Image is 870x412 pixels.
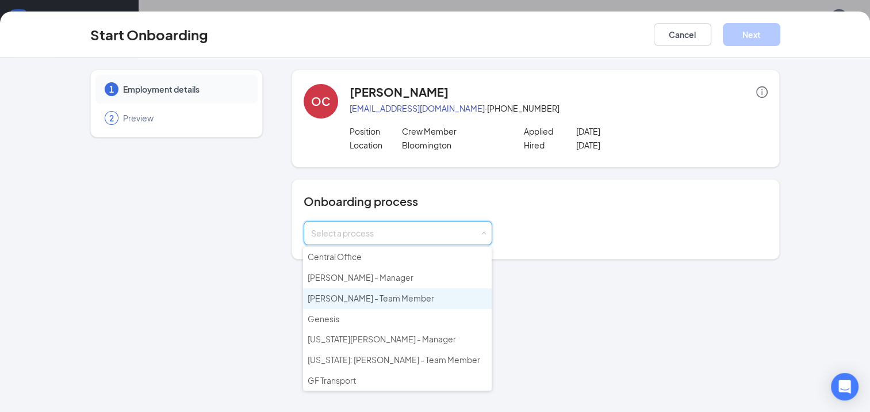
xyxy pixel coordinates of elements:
[401,139,506,151] p: Bloomington
[308,375,356,386] span: GF Transport
[350,84,449,100] h4: [PERSON_NAME]
[524,125,576,137] p: Applied
[654,23,711,46] button: Cancel
[350,103,485,113] a: [EMAIL_ADDRESS][DOMAIN_NAME]
[350,125,402,137] p: Position
[308,354,480,365] span: [US_STATE]: [PERSON_NAME] - Team Member
[109,112,114,124] span: 2
[524,139,576,151] p: Hired
[308,272,413,283] span: [PERSON_NAME] - Manager
[576,139,681,151] p: [DATE]
[401,125,506,137] p: Crew Member
[304,193,768,209] h4: Onboarding process
[308,293,434,303] span: [PERSON_NAME] - Team Member
[831,373,858,400] div: Open Intercom Messenger
[723,23,780,46] button: Next
[90,25,208,44] h3: Start Onboarding
[123,112,246,124] span: Preview
[308,314,339,324] span: Genesis
[109,83,114,95] span: 1
[311,93,331,109] div: OC
[123,83,246,95] span: Employment details
[576,125,681,137] p: [DATE]
[350,139,402,151] p: Location
[350,102,768,114] p: · [PHONE_NUMBER]
[308,251,362,262] span: Central Office
[756,86,768,98] span: info-circle
[308,334,456,344] span: [US_STATE][PERSON_NAME] - Manager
